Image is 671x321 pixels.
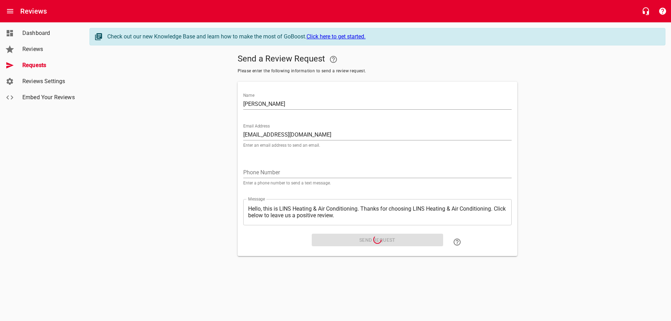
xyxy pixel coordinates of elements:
[243,181,512,185] p: Enter a phone number to send a text message.
[238,68,517,75] span: Please enter the following information to send a review request.
[107,32,658,41] div: Check out our new Knowledge Base and learn how to make the most of GoBoost.
[243,93,254,97] label: Name
[22,93,75,102] span: Embed Your Reviews
[325,51,342,68] a: Your Google or Facebook account must be connected to "Send a Review Request"
[2,3,19,20] button: Open drawer
[238,51,517,68] h5: Send a Review Request
[22,45,75,53] span: Reviews
[654,3,671,20] button: Support Portal
[22,77,75,86] span: Reviews Settings
[22,29,75,37] span: Dashboard
[306,33,366,40] a: Click here to get started.
[248,205,507,219] textarea: Hello, this is LINS Heating & Air Conditioning. Thanks for choosing LINS Heating & Air Conditioni...
[20,6,47,17] h6: Reviews
[243,124,270,128] label: Email Address
[22,61,75,70] span: Requests
[449,234,466,250] a: Learn how to "Send a Review Request"
[637,3,654,20] button: Live Chat
[243,143,512,147] p: Enter an email address to send an email.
